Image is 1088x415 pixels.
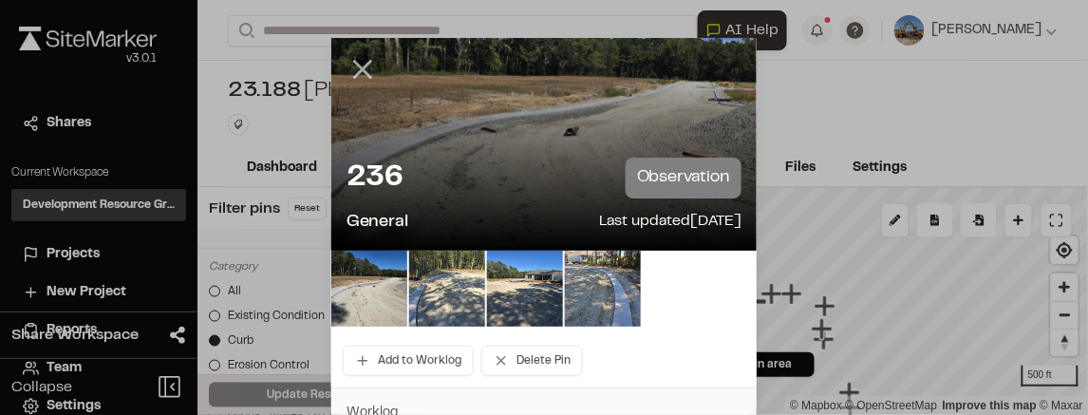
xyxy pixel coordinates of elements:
[626,158,741,198] p: observation
[331,251,407,327] img: file
[347,160,403,198] p: 236
[481,346,583,376] button: Delete Pin
[409,251,485,327] img: file
[347,210,408,236] p: General
[565,251,641,327] img: file
[343,346,474,376] button: Add to Worklog
[487,251,563,327] img: file
[599,210,741,236] p: Last updated [DATE]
